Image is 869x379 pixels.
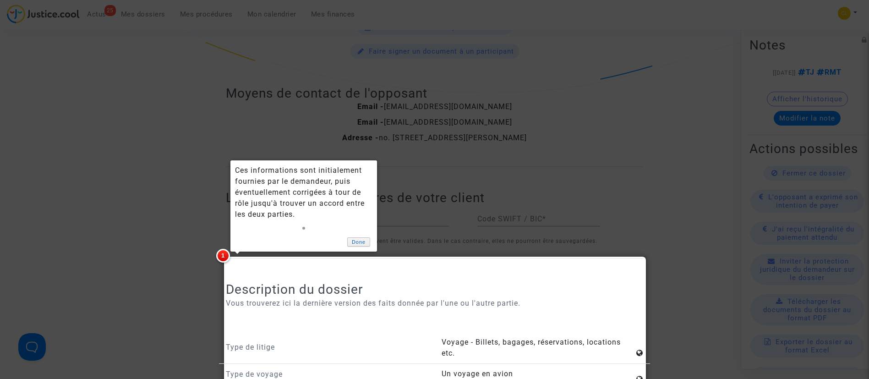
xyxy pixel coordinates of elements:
span: 1 [216,249,230,263]
h2: Description du dossier [226,281,643,297]
p: Vous trouverez ici la dernière version des faits donnée par l'une ou l'autre partie. [226,297,643,309]
span: Voyage - Billets, bagages, réservations, locations etc. [442,338,621,357]
span: Un voyage en avion [442,369,513,378]
div: Ces informations sont initialement fournies par le demandeur, puis éventuellement corrigées à tou... [235,165,372,220]
p: Type de litige [226,341,428,353]
a: Done [347,237,370,247]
